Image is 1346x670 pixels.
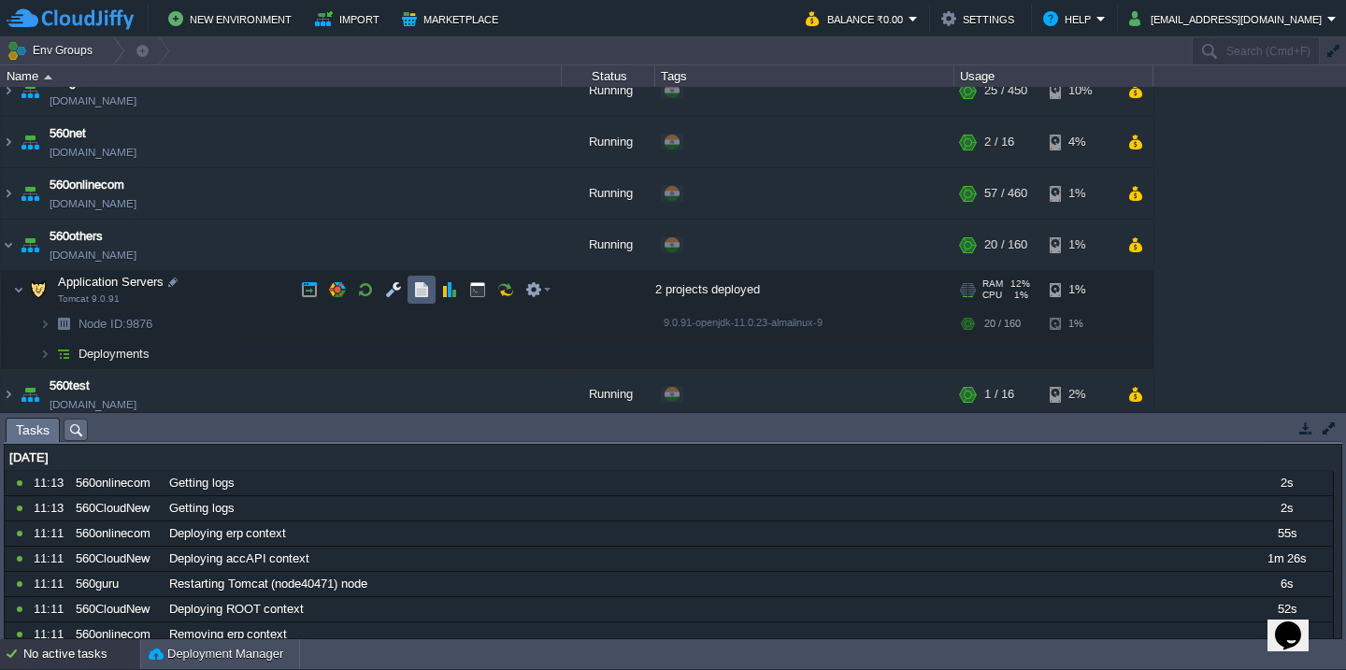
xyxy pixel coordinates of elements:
[1050,369,1110,420] div: 2%
[169,525,286,542] span: Deploying erp context
[58,293,120,305] span: Tomcat 9.0.91
[71,597,163,621] div: 560CloudNew
[562,369,655,420] div: Running
[71,572,163,596] div: 560guru
[1009,290,1028,301] span: 1%
[1240,471,1332,495] div: 2s
[71,496,163,520] div: 560CloudNew
[50,194,136,213] a: [DOMAIN_NAME]
[17,65,43,116] img: AMDAwAAAACH5BAEAAAAALAAAAAABAAEAAAICRAEAOw==
[562,65,655,116] div: Running
[23,639,140,669] div: No active tasks
[562,168,655,219] div: Running
[56,274,166,290] span: Application Servers
[2,65,561,87] div: Name
[71,471,163,495] div: 560onlinecom
[941,7,1020,30] button: Settings
[77,316,155,332] a: Node ID:9876
[563,65,654,87] div: Status
[1,117,16,167] img: AMDAwAAAACH5BAEAAAAALAAAAAABAAEAAAICRAEAOw==
[984,117,1014,167] div: 2 / 16
[1050,220,1110,270] div: 1%
[1240,496,1332,520] div: 2s
[169,550,309,567] span: Deploying accAPI context
[50,377,90,395] a: 560test
[1050,168,1110,219] div: 1%
[168,7,297,30] button: New Environment
[656,65,953,87] div: Tags
[315,7,385,30] button: Import
[1,220,16,270] img: AMDAwAAAACH5BAEAAAAALAAAAAABAAEAAAICRAEAOw==
[71,521,163,546] div: 560onlinecom
[34,597,69,621] div: 11:11
[34,572,69,596] div: 11:11
[1050,309,1110,338] div: 1%
[562,117,655,167] div: Running
[955,65,1153,87] div: Usage
[50,176,124,194] a: 560onlinecom
[16,419,50,442] span: Tasks
[402,7,504,30] button: Marketplace
[34,471,69,495] div: 11:13
[77,316,155,332] span: 9876
[984,220,1027,270] div: 20 / 160
[1267,595,1327,651] iframe: chat widget
[169,601,304,618] span: Deploying ROOT context
[169,475,235,492] span: Getting logs
[1129,7,1327,30] button: [EMAIL_ADDRESS][DOMAIN_NAME]
[50,339,77,368] img: AMDAwAAAACH5BAEAAAAALAAAAAABAAEAAAICRAEAOw==
[982,278,1003,290] span: RAM
[17,168,43,219] img: AMDAwAAAACH5BAEAAAAALAAAAAABAAEAAAICRAEAOw==
[1010,278,1030,290] span: 12%
[1,65,16,116] img: AMDAwAAAACH5BAEAAAAALAAAAAABAAEAAAICRAEAOw==
[1,369,16,420] img: AMDAwAAAACH5BAEAAAAALAAAAAABAAEAAAICRAEAOw==
[39,309,50,338] img: AMDAwAAAACH5BAEAAAAALAAAAAABAAEAAAICRAEAOw==
[17,220,43,270] img: AMDAwAAAACH5BAEAAAAALAAAAAABAAEAAAICRAEAOw==
[25,271,51,308] img: AMDAwAAAACH5BAEAAAAALAAAAAABAAEAAAICRAEAOw==
[17,117,43,167] img: AMDAwAAAACH5BAEAAAAALAAAAAABAAEAAAICRAEAOw==
[39,339,50,368] img: AMDAwAAAACH5BAEAAAAALAAAAAABAAEAAAICRAEAOw==
[1,168,16,219] img: AMDAwAAAACH5BAEAAAAALAAAAAABAAEAAAICRAEAOw==
[169,500,235,517] span: Getting logs
[562,220,655,270] div: Running
[71,547,163,571] div: 560CloudNew
[149,645,283,663] button: Deployment Manager
[984,369,1014,420] div: 1 / 16
[34,622,69,647] div: 11:11
[50,246,136,264] a: [DOMAIN_NAME]
[17,369,43,420] img: AMDAwAAAACH5BAEAAAAALAAAAAABAAEAAAICRAEAOw==
[1240,597,1332,621] div: 52s
[169,576,367,592] span: Restarting Tomcat (node40471) node
[79,317,126,331] span: Node ID:
[1043,7,1096,30] button: Help
[1240,572,1332,596] div: 6s
[984,168,1027,219] div: 57 / 460
[34,521,69,546] div: 11:11
[50,227,103,246] a: 560others
[169,626,287,643] span: Removing erp context
[984,309,1021,338] div: 20 / 160
[982,290,1002,301] span: CPU
[7,37,99,64] button: Env Groups
[5,446,1333,470] div: [DATE]
[34,547,69,571] div: 11:11
[56,275,166,289] a: Application ServersTomcat 9.0.91
[50,143,136,162] a: [DOMAIN_NAME]
[655,271,954,308] div: 2 projects deployed
[50,124,86,143] a: 560net
[1240,521,1332,546] div: 55s
[50,395,136,414] a: [DOMAIN_NAME]
[1240,622,1332,647] div: 3s
[50,92,136,110] a: [DOMAIN_NAME]
[34,496,69,520] div: 11:13
[7,7,134,31] img: CloudJiffy
[44,75,52,79] img: AMDAwAAAACH5BAEAAAAALAAAAAABAAEAAAICRAEAOw==
[50,309,77,338] img: AMDAwAAAACH5BAEAAAAALAAAAAABAAEAAAICRAEAOw==
[806,7,909,30] button: Balance ₹0.00
[13,271,24,308] img: AMDAwAAAACH5BAEAAAAALAAAAAABAAEAAAICRAEAOw==
[1050,117,1110,167] div: 4%
[77,346,152,362] span: Deployments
